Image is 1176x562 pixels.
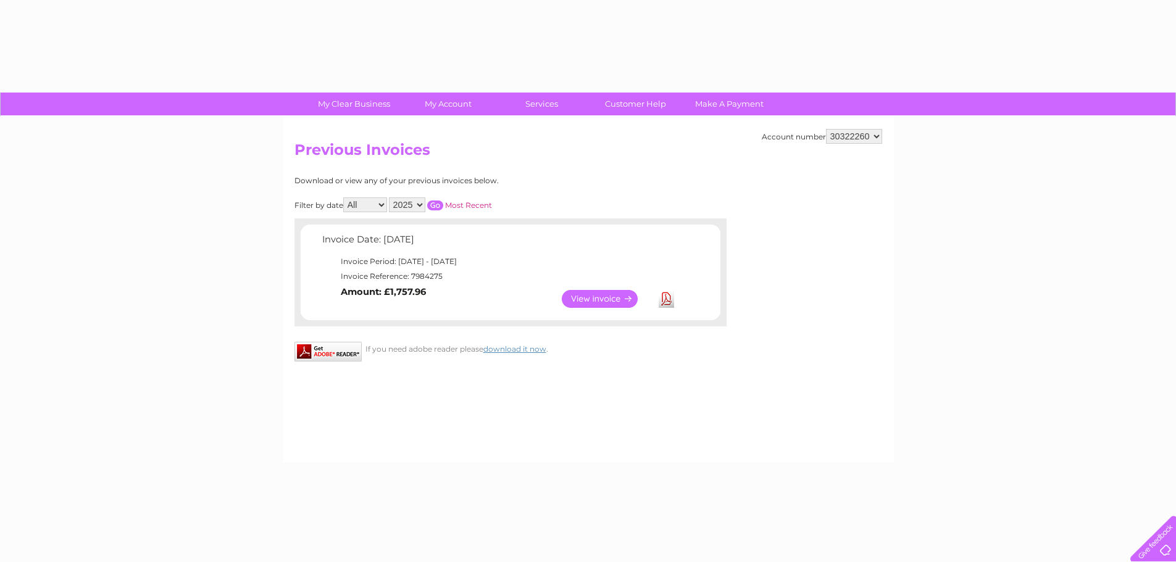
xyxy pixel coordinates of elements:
[294,197,619,212] div: Filter by date
[294,176,619,185] div: Download or view any of your previous invoices below.
[659,290,674,308] a: Download
[491,93,593,115] a: Services
[562,290,653,308] a: View
[341,286,426,297] b: Amount: £1,757.96
[445,200,492,210] a: Most Recent
[483,344,546,353] a: download it now
[294,141,882,165] h2: Previous Invoices
[303,93,405,115] a: My Clear Business
[585,93,686,115] a: Customer Help
[319,231,680,254] td: Invoice Date: [DATE]
[397,93,499,115] a: My Account
[294,342,727,353] div: If you need adobe reader please .
[319,269,680,284] td: Invoice Reference: 7984275
[762,129,882,144] div: Account number
[319,254,680,269] td: Invoice Period: [DATE] - [DATE]
[678,93,780,115] a: Make A Payment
